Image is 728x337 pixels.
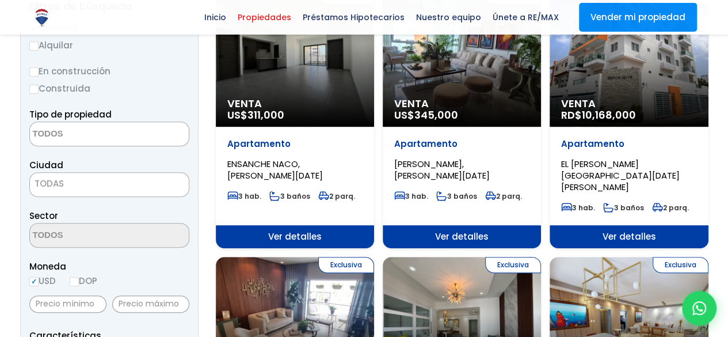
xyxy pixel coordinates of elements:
[29,85,39,94] input: Construida
[318,191,355,201] span: 2 parq.
[414,108,458,122] span: 345,000
[269,191,310,201] span: 3 baños
[550,225,708,248] span: Ver detalles
[603,203,644,213] span: 3 baños
[561,203,595,213] span: 3 hab.
[227,138,363,150] p: Apartamento
[29,64,189,78] label: En construcción
[394,108,458,122] span: US$
[582,108,636,122] span: 10,168,000
[487,9,565,26] span: Únete a RE/MAX
[227,191,261,201] span: 3 hab.
[70,277,79,286] input: DOP
[436,191,477,201] span: 3 baños
[653,257,708,273] span: Exclusiva
[29,172,189,197] span: TODAS
[561,98,696,109] span: Venta
[29,67,39,77] input: En construcción
[29,38,189,52] label: Alquilar
[247,108,284,122] span: 311,000
[394,138,529,150] p: Apartamento
[485,257,541,273] span: Exclusiva
[394,158,490,181] span: [PERSON_NAME], [PERSON_NAME][DATE]
[29,259,189,274] span: Moneda
[29,108,112,120] span: Tipo de propiedad
[232,9,297,26] span: Propiedades
[29,274,56,288] label: USD
[227,158,323,181] span: ENSANCHE NACO, [PERSON_NAME][DATE]
[29,81,189,96] label: Construida
[297,9,410,26] span: Préstamos Hipotecarios
[485,191,522,201] span: 2 parq.
[29,277,39,286] input: USD
[29,41,39,51] input: Alquilar
[394,98,529,109] span: Venta
[112,296,189,313] input: Precio máximo
[199,9,232,26] span: Inicio
[227,98,363,109] span: Venta
[35,177,64,190] span: TODAS
[318,257,374,273] span: Exclusiva
[561,158,680,193] span: EL [PERSON_NAME][GEOGRAPHIC_DATA][DATE][PERSON_NAME]
[561,108,636,122] span: RD$
[216,225,374,248] span: Ver detalles
[652,203,689,213] span: 2 parq.
[32,7,52,28] img: Logo de REMAX
[29,210,58,222] span: Sector
[579,3,697,32] a: Vender mi propiedad
[394,191,428,201] span: 3 hab.
[383,225,541,248] span: Ver detalles
[30,224,142,248] textarea: Search
[29,296,106,313] input: Precio mínimo
[410,9,487,26] span: Nuestro equipo
[30,122,142,147] textarea: Search
[561,138,696,150] p: Apartamento
[70,274,97,288] label: DOP
[30,176,189,192] span: TODAS
[227,108,284,122] span: US$
[29,159,63,171] span: Ciudad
